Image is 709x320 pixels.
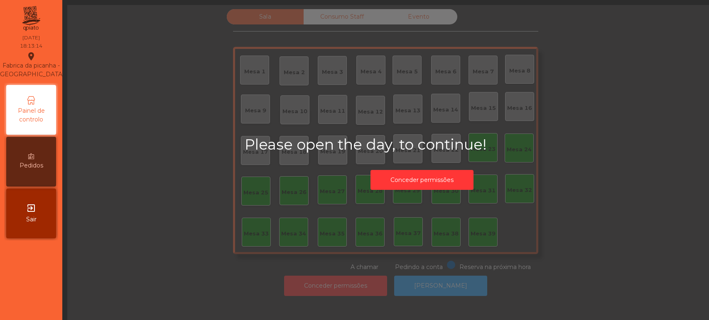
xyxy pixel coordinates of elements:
[245,136,599,153] h2: Please open the day, to continue!
[26,215,37,224] span: Sair
[370,170,473,190] button: Conceder permissões
[20,42,42,50] div: 18:13:14
[26,51,36,61] i: location_on
[26,203,36,213] i: exit_to_app
[21,4,41,33] img: qpiato
[8,107,54,124] span: Painel de controlo
[22,34,40,41] div: [DATE]
[20,161,43,170] span: Pedidos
